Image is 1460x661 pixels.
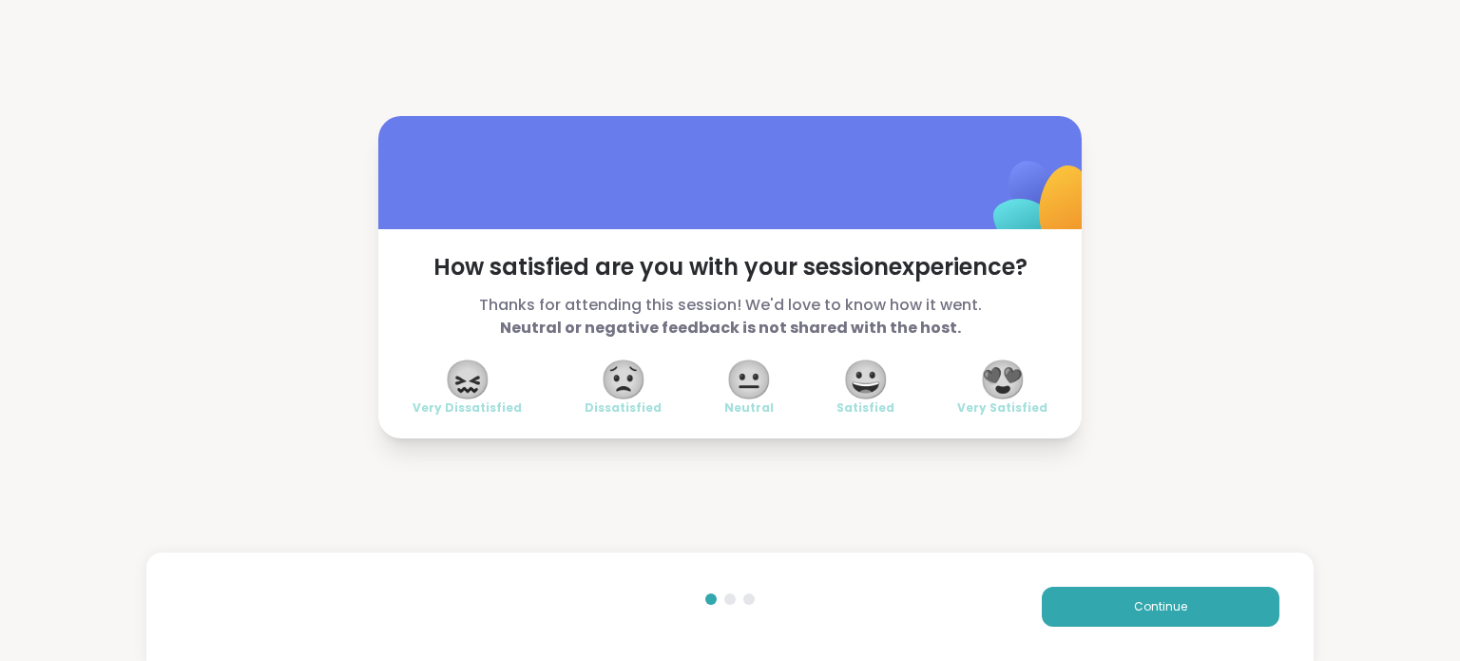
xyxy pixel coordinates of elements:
span: 😟 [600,362,647,397]
button: Continue [1042,587,1279,627]
span: Very Dissatisfied [413,400,522,416]
span: How satisfied are you with your session experience? [413,252,1047,282]
b: Neutral or negative feedback is not shared with the host. [500,317,961,339]
span: Very Satisfied [957,400,1047,416]
span: Thanks for attending this session! We'd love to know how it went. [413,294,1047,340]
span: 😖 [444,362,491,397]
span: Dissatisfied [585,400,662,416]
img: ShareWell Logomark [949,111,1138,301]
span: Satisfied [836,400,894,416]
span: Neutral [724,400,774,416]
span: 😍 [979,362,1027,397]
span: 😐 [725,362,773,397]
span: 😀 [842,362,890,397]
span: Continue [1134,598,1187,615]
